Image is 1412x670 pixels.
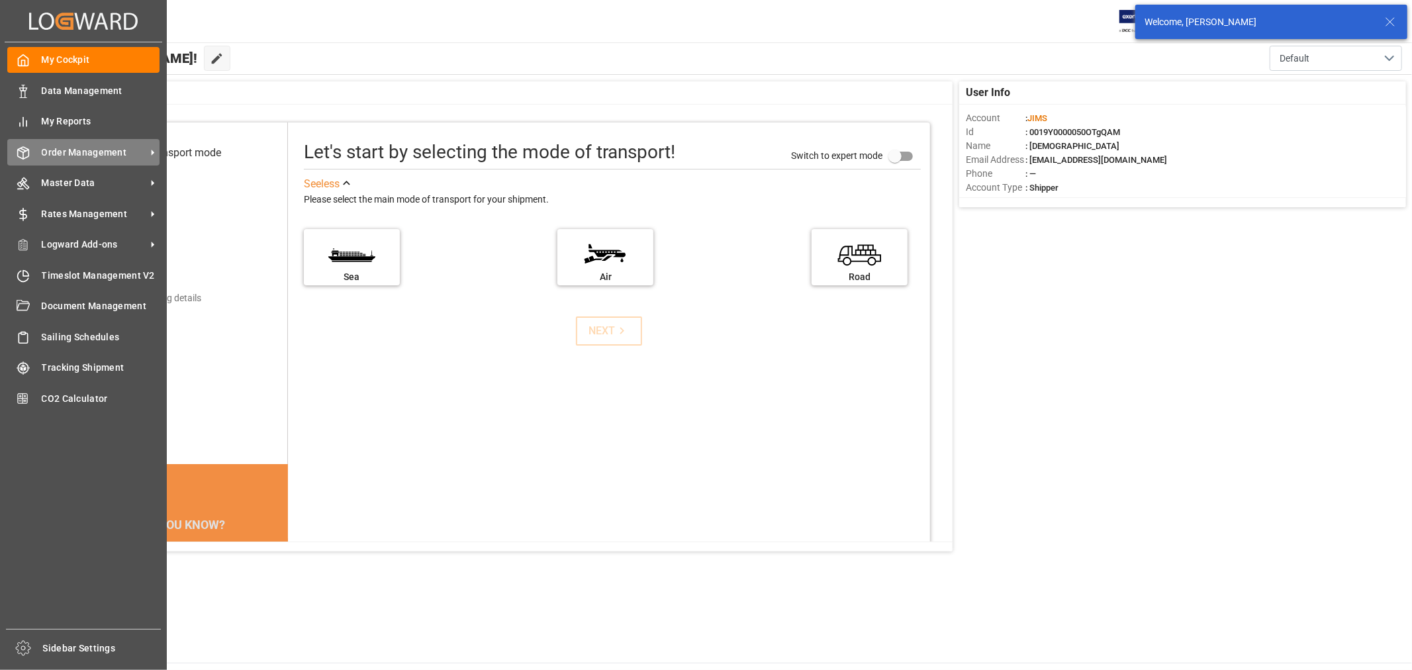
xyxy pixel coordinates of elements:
[42,299,160,313] span: Document Management
[588,323,629,339] div: NEXT
[564,270,647,284] div: Air
[1145,15,1372,29] div: Welcome, [PERSON_NAME]
[966,181,1025,195] span: Account Type
[1270,46,1402,71] button: open menu
[1119,10,1165,33] img: Exertis%20JAM%20-%20Email%20Logo.jpg_1722504956.jpg
[42,207,146,221] span: Rates Management
[1025,155,1167,165] span: : [EMAIL_ADDRESS][DOMAIN_NAME]
[43,642,162,655] span: Sidebar Settings
[1025,127,1120,137] span: : 0019Y0000050OTgQAM
[90,538,272,618] div: The energy needed to power one large container ship across the ocean in a single day is the same ...
[42,238,146,252] span: Logward Add-ons
[42,146,146,160] span: Order Management
[1025,183,1059,193] span: : Shipper
[42,392,160,406] span: CO2 Calculator
[966,139,1025,153] span: Name
[7,47,160,73] a: My Cockpit
[42,53,160,67] span: My Cockpit
[1027,113,1047,123] span: JIMS
[7,355,160,381] a: Tracking Shipment
[1025,113,1047,123] span: :
[966,111,1025,125] span: Account
[7,293,160,319] a: Document Management
[304,192,921,208] div: Please select the main mode of transport for your shipment.
[304,176,340,192] div: See less
[1280,52,1309,66] span: Default
[966,167,1025,181] span: Phone
[55,46,197,71] span: Hello [PERSON_NAME]!
[42,176,146,190] span: Master Data
[42,269,160,283] span: Timeslot Management V2
[304,138,675,166] div: Let's start by selecting the mode of transport!
[7,262,160,288] a: Timeslot Management V2
[576,316,642,346] button: NEXT
[42,115,160,128] span: My Reports
[966,125,1025,139] span: Id
[7,77,160,103] a: Data Management
[791,150,882,160] span: Switch to expert mode
[7,109,160,134] a: My Reports
[7,385,160,411] a: CO2 Calculator
[118,145,221,161] div: Select transport mode
[966,85,1010,101] span: User Info
[42,361,160,375] span: Tracking Shipment
[74,510,288,538] div: DID YOU KNOW?
[1025,141,1119,151] span: : [DEMOGRAPHIC_DATA]
[42,330,160,344] span: Sailing Schedules
[269,538,288,634] button: next slide / item
[42,84,160,98] span: Data Management
[1025,169,1036,179] span: : —
[966,153,1025,167] span: Email Address
[818,270,901,284] div: Road
[7,324,160,350] a: Sailing Schedules
[310,270,393,284] div: Sea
